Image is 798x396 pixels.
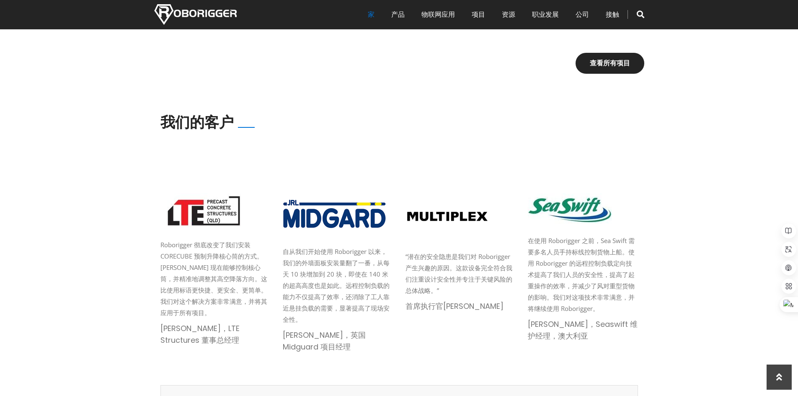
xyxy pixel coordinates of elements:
img: 中卫 [283,193,387,235]
font: 项目 [472,10,485,19]
font: Roborigger 彻底改变了我们安装 CORECUBE 预制升降核心筒的方式。[PERSON_NAME] 现在能够控制核心筒，并精准地调整其高空降落方向。这比使用标语更快捷、更安全、更简单。... [160,241,267,317]
font: [PERSON_NAME]，英国 Midguard 项目经理 [283,330,366,352]
font: 我们的客户 [160,112,234,132]
font: [PERSON_NAME]，Seaswift 维护经理，澳大利亚 [528,319,638,342]
font: 资源 [502,10,515,19]
font: 公司 [576,10,589,19]
img: 海迅 [528,193,612,224]
font: 首席执行官[PERSON_NAME] [405,301,504,311]
img: 诺泰克 [154,4,237,25]
font: 物联网应用 [421,10,455,19]
a: 职业发展 [532,2,559,28]
a: 项目 [472,2,485,28]
font: 产品 [391,10,405,19]
a: 物联网应用 [421,2,455,28]
a: 产品 [391,2,405,28]
img: 多路复用 [405,193,489,240]
a: 公司 [576,2,589,28]
font: 查看所有项目 [590,58,630,68]
a: 接触 [606,2,619,28]
a: 查看所有项目 [576,53,644,74]
font: 接触 [606,10,619,19]
font: 家 [368,10,374,19]
font: 在使用 Roborigger 之前，Sea Swift 需要多名人员手持标线控制货物上船。使用 Roborigger 的远程控制负载定向技术提高了我们人员的安全性，提高了起重操作的效率，并减少了... [528,236,635,313]
font: 职业发展 [532,10,559,19]
font: [PERSON_NAME]，LTE Structures 董事总经理 [160,323,240,346]
a: 资源 [502,2,515,28]
img: LTE-e1746427302835.jpeg [160,193,244,228]
a: 家 [368,2,374,28]
font: 自从我们开始使用 Roborigger 以来，我们的外墙面板安装量翻了一番，从每天 10 块增加到 20 块，即使在 140 米的超高高度也是如此。远程控制负载的能力不仅提高了效率，还消除了工人... [283,247,390,324]
font: “潜在的安全隐患是我们对 Roborigger 产生兴趣的原因。这款设备完全符合我们注重设计安全性并专注于关键风险的总体战略。” [405,252,512,295]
